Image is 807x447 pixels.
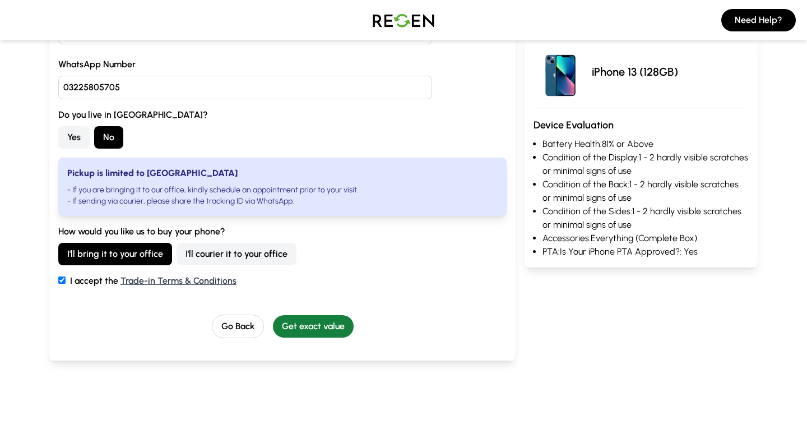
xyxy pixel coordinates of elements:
[58,58,507,71] label: WhatsApp Number
[58,274,507,288] label: I accept the
[542,137,749,151] li: Battery Health: 81% or Above
[120,275,236,286] a: Trade-in Terms & Conditions
[364,4,443,36] img: Logo
[58,76,432,99] input: (03XXXXXXXXX)
[542,178,749,205] li: Condition of the Back: 1 - 2 hardly visible scratches or minimal signs of use
[542,232,749,245] li: Accessories: Everything (Complete Box)
[542,151,749,178] li: Condition of the Display: 1 - 2 hardly visible scratches or minimal signs of use
[67,168,238,178] strong: Pickup is limited to [GEOGRAPHIC_DATA]
[721,9,796,31] button: Need Help?
[592,64,678,80] p: iPhone 13 (128GB)
[67,185,498,196] li: - If you are bringing it to our office, kindly schedule an appointment prior to your visit.
[542,245,749,259] li: PTA: Is Your iPhone PTA Approved?: Yes
[58,225,507,238] label: How would you like us to buy your phone?
[58,126,90,149] button: Yes
[177,243,296,265] button: I'll courier it to your office
[542,205,749,232] li: Condition of the Sides: 1 - 2 hardly visible scratches or minimal signs of use
[94,126,123,149] button: No
[273,315,354,338] button: Get exact value
[212,315,264,338] button: Go Back
[58,277,66,284] input: I accept the Trade-in Terms & Conditions
[534,117,749,133] h3: Device Evaluation
[58,243,172,265] button: I'll bring it to your office
[534,45,587,99] img: iPhone 13
[67,196,498,207] li: - If sending via courier, please share the tracking ID via WhatsApp.
[58,108,507,122] label: Do you live in [GEOGRAPHIC_DATA]?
